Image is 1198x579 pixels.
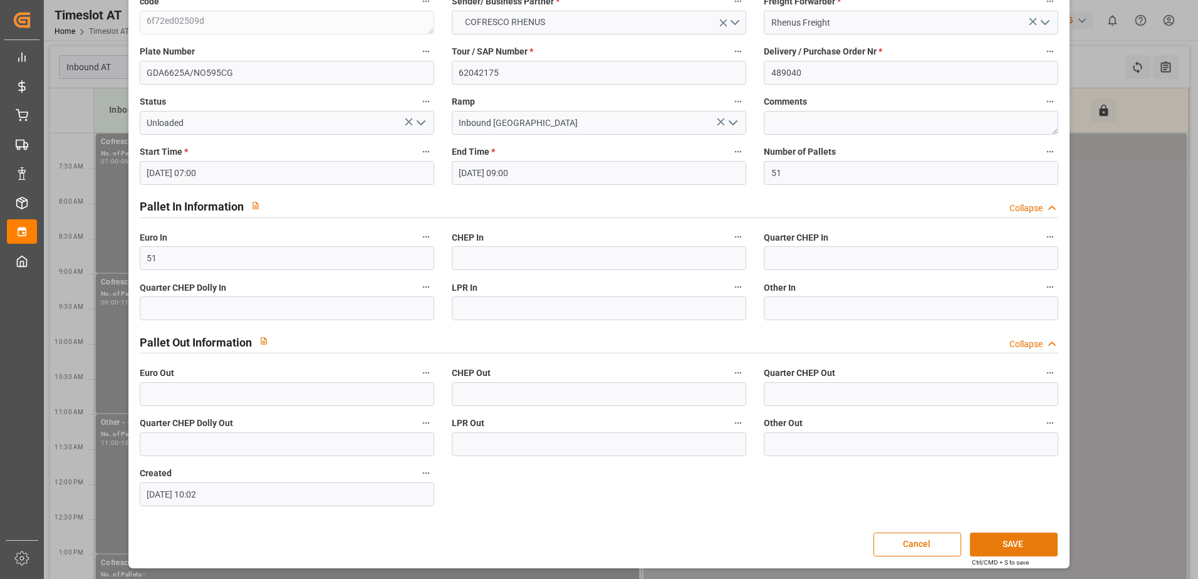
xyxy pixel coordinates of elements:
[764,95,807,108] span: Comments
[730,279,746,295] button: LPR In
[452,145,495,159] span: End Time
[140,417,233,430] span: Quarter CHEP Dolly Out
[730,143,746,160] button: End Time *
[1035,13,1054,33] button: open menu
[764,281,796,295] span: Other In
[140,281,226,295] span: Quarter CHEP Dolly In
[140,111,434,135] input: Type to search/select
[452,111,746,135] input: Type to search/select
[452,367,491,380] span: CHEP Out
[418,465,434,481] button: Created
[252,329,276,353] button: View description
[140,334,252,351] h2: Pallet Out Information
[1042,229,1058,245] button: Quarter CHEP In
[244,194,268,217] button: View description
[452,45,533,58] span: Tour / SAP Number
[764,417,803,430] span: Other Out
[140,11,434,34] textarea: 6f72ed02509d
[452,161,746,185] input: DD.MM.YYYY HH:MM
[140,467,172,480] span: Created
[452,95,475,108] span: Ramp
[730,93,746,110] button: Ramp
[452,281,477,295] span: LPR In
[1009,202,1043,215] div: Collapse
[1042,415,1058,431] button: Other Out
[1009,338,1043,351] div: Collapse
[418,93,434,110] button: Status
[1042,365,1058,381] button: Quarter CHEP Out
[140,482,434,506] input: DD.MM.YYYY HH:MM
[418,279,434,295] button: Quarter CHEP Dolly In
[410,113,429,133] button: open menu
[730,415,746,431] button: LPR Out
[1042,143,1058,160] button: Number of Pallets
[1042,279,1058,295] button: Other In
[972,558,1029,567] div: Ctrl/CMD + S to save
[418,143,434,160] button: Start Time *
[764,11,1058,34] input: Select Freight Forwarder
[730,43,746,60] button: Tour / SAP Number *
[140,198,244,215] h2: Pallet In Information
[452,11,746,34] button: open menu
[459,16,551,29] span: COFRESCO RHENUS
[764,367,835,380] span: Quarter CHEP Out
[418,43,434,60] button: Plate Number
[140,95,166,108] span: Status
[1042,93,1058,110] button: Comments
[764,145,836,159] span: Number of Pallets
[140,145,188,159] span: Start Time
[418,229,434,245] button: Euro In
[723,113,742,133] button: open menu
[140,367,174,380] span: Euro Out
[452,417,484,430] span: LPR Out
[140,161,434,185] input: DD.MM.YYYY HH:MM
[764,45,882,58] span: Delivery / Purchase Order Nr
[873,533,961,556] button: Cancel
[730,365,746,381] button: CHEP Out
[730,229,746,245] button: CHEP In
[140,45,195,58] span: Plate Number
[764,231,828,244] span: Quarter CHEP In
[140,231,167,244] span: Euro In
[1042,43,1058,60] button: Delivery / Purchase Order Nr *
[452,231,484,244] span: CHEP In
[418,365,434,381] button: Euro Out
[970,533,1058,556] button: SAVE
[418,415,434,431] button: Quarter CHEP Dolly Out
